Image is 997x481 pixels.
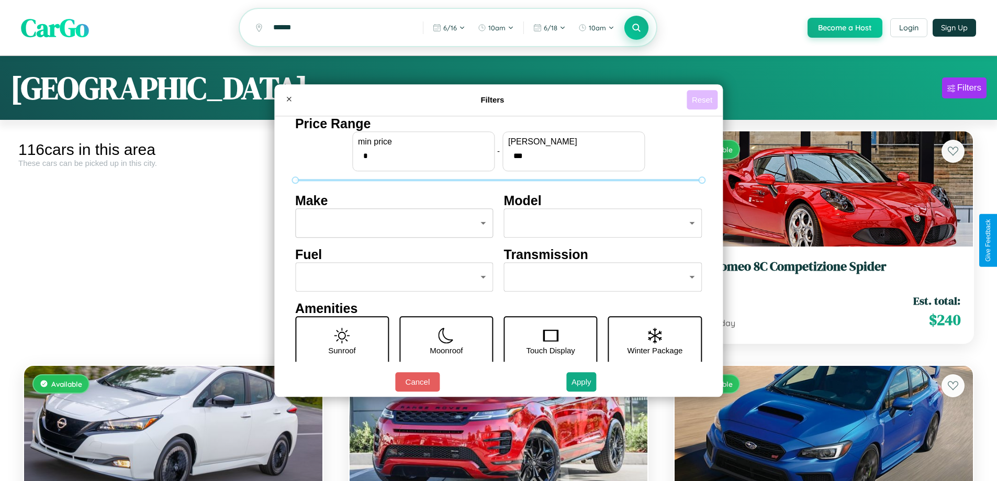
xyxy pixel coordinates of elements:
[51,379,82,388] span: Available
[544,24,557,32] span: 6 / 18
[687,259,960,285] a: Alfa Romeo 8C Competizione Spider2017
[508,137,639,147] label: [PERSON_NAME]
[295,116,702,131] h4: Price Range
[808,18,882,38] button: Become a Host
[687,90,718,109] button: Reset
[566,372,597,391] button: Apply
[473,19,519,36] button: 10am
[18,141,328,159] div: 116 cars in this area
[18,159,328,167] div: These cars can be picked up in this city.
[504,193,702,208] h4: Model
[687,259,960,274] h3: Alfa Romeo 8C Competizione Spider
[984,219,992,262] div: Give Feedback
[10,66,308,109] h1: [GEOGRAPHIC_DATA]
[298,95,687,104] h4: Filters
[526,343,575,357] p: Touch Display
[428,19,471,36] button: 6/16
[295,247,494,262] h4: Fuel
[528,19,571,36] button: 6/18
[358,137,489,147] label: min price
[628,343,683,357] p: Winter Package
[957,83,981,93] div: Filters
[913,293,960,308] span: Est. total:
[295,193,494,208] h4: Make
[430,343,463,357] p: Moonroof
[890,18,927,37] button: Login
[497,144,500,158] p: -
[443,24,457,32] span: 6 / 16
[942,77,987,98] button: Filters
[295,301,702,316] h4: Amenities
[395,372,440,391] button: Cancel
[504,247,702,262] h4: Transmission
[933,19,976,37] button: Sign Up
[589,24,606,32] span: 10am
[929,309,960,330] span: $ 240
[573,19,620,36] button: 10am
[713,318,735,328] span: / day
[488,24,506,32] span: 10am
[21,10,89,45] span: CarGo
[328,343,356,357] p: Sunroof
